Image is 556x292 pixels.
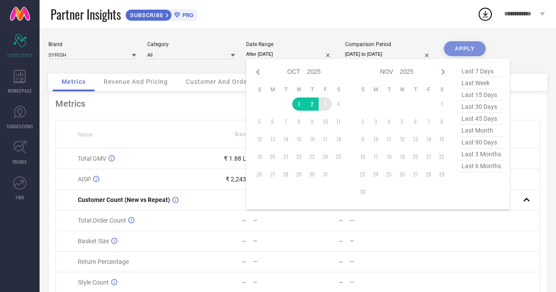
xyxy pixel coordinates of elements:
[266,168,279,181] td: Mon Oct 27 2025
[7,123,33,130] span: SUGGESTIONS
[350,259,394,265] div: —
[435,150,448,163] td: Sat Nov 22 2025
[253,259,298,265] div: —
[292,150,305,163] td: Wed Oct 22 2025
[459,77,503,89] span: last week
[319,150,332,163] td: Fri Oct 24 2025
[16,194,24,201] span: FWD
[266,133,279,146] td: Mon Oct 13 2025
[186,78,253,85] span: Customer And Orders
[62,78,86,85] span: Metrics
[279,133,292,146] td: Tue Oct 14 2025
[305,133,319,146] td: Thu Oct 16 2025
[125,7,198,21] a: SUBSCRIBEPRO
[319,168,332,181] td: Fri Oct 31 2025
[78,238,109,245] span: Basket Size
[279,168,292,181] td: Tue Oct 28 2025
[242,217,247,224] div: —
[279,115,292,128] td: Tue Oct 07 2025
[332,133,345,146] td: Sat Oct 18 2025
[435,97,448,111] td: Sat Nov 01 2025
[369,115,382,128] td: Mon Nov 03 2025
[235,131,264,137] span: Brand Value
[338,258,343,265] div: —
[338,238,343,245] div: —
[292,168,305,181] td: Wed Oct 29 2025
[396,86,409,93] th: Wednesday
[253,150,266,163] td: Sun Oct 19 2025
[319,86,332,93] th: Friday
[382,115,396,128] td: Tue Nov 04 2025
[253,67,263,77] div: Previous month
[78,279,109,286] span: Style Count
[253,115,266,128] td: Sun Oct 05 2025
[369,150,382,163] td: Mon Nov 17 2025
[305,168,319,181] td: Thu Oct 30 2025
[7,52,33,58] span: SCORECARDS
[409,115,422,128] td: Thu Nov 06 2025
[292,115,305,128] td: Wed Oct 08 2025
[180,12,193,18] span: PRO
[338,217,343,224] div: —
[12,159,27,165] span: TRENDS
[382,86,396,93] th: Tuesday
[350,238,394,244] div: —
[422,86,435,93] th: Friday
[369,133,382,146] td: Mon Nov 10 2025
[396,168,409,181] td: Wed Nov 26 2025
[459,65,503,77] span: last 7 days
[350,217,394,224] div: —
[438,67,448,77] div: Next month
[242,279,247,286] div: —
[224,155,246,162] div: ₹ 1.88 L
[356,86,369,93] th: Sunday
[242,238,247,245] div: —
[305,115,319,128] td: Thu Oct 09 2025
[409,133,422,146] td: Thu Nov 13 2025
[459,89,503,101] span: last 15 days
[356,115,369,128] td: Sun Nov 02 2025
[345,50,433,59] input: Select comparison period
[409,86,422,93] th: Thursday
[253,238,298,244] div: —
[242,258,247,265] div: —
[253,86,266,93] th: Sunday
[104,78,168,85] span: Revenue And Pricing
[319,115,332,128] td: Fri Oct 10 2025
[78,217,126,224] span: Total Order Count
[266,115,279,128] td: Mon Oct 06 2025
[409,150,422,163] td: Thu Nov 20 2025
[292,86,305,93] th: Wednesday
[78,176,91,183] span: AISP
[8,87,32,94] span: WORKSPACE
[369,168,382,181] td: Mon Nov 24 2025
[319,97,332,111] td: Fri Oct 03 2025
[332,150,345,163] td: Sat Oct 25 2025
[266,150,279,163] td: Mon Oct 20 2025
[396,150,409,163] td: Wed Nov 19 2025
[356,168,369,181] td: Sun Nov 23 2025
[435,115,448,128] td: Sat Nov 08 2025
[350,279,394,285] div: —
[78,196,170,203] span: Customer Count (New vs Repeat)
[459,125,503,137] span: last month
[332,97,345,111] td: Sat Oct 04 2025
[459,148,503,160] span: last 3 months
[51,5,121,23] span: Partner Insights
[319,133,332,146] td: Fri Oct 17 2025
[338,279,343,286] div: —
[78,258,129,265] span: Return Percentage
[356,185,369,198] td: Sun Nov 30 2025
[435,86,448,93] th: Saturday
[422,150,435,163] td: Fri Nov 21 2025
[78,155,106,162] span: Total GMV
[459,101,503,113] span: last 30 days
[409,168,422,181] td: Thu Nov 27 2025
[253,168,266,181] td: Sun Oct 26 2025
[253,133,266,146] td: Sun Oct 12 2025
[305,150,319,163] td: Thu Oct 23 2025
[266,86,279,93] th: Monday
[292,97,305,111] td: Wed Oct 01 2025
[382,150,396,163] td: Tue Nov 18 2025
[246,41,334,47] div: Date Range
